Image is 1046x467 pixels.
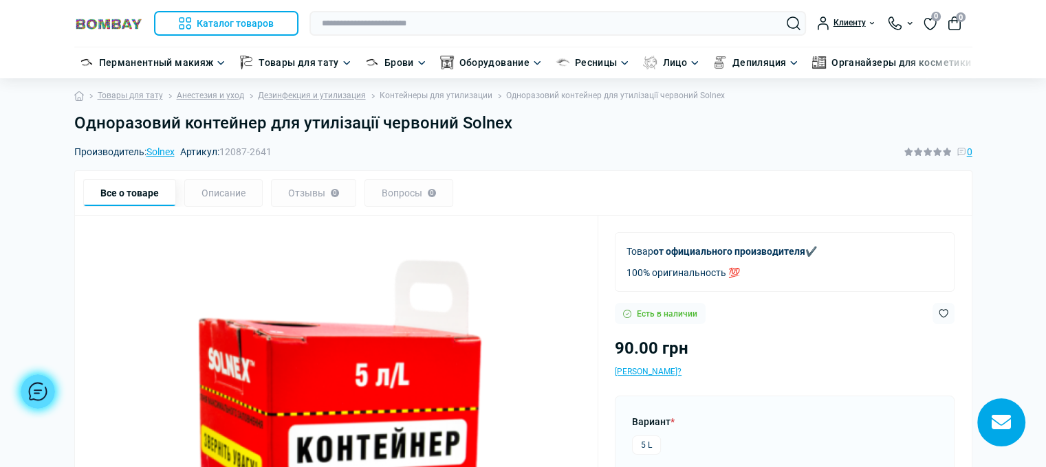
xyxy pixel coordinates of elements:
a: Дезинфекция и утилизация [258,89,366,102]
a: Анестезия и уход [177,89,244,102]
label: Вариант [632,414,675,429]
span: 90.00 грн [615,339,688,358]
img: Оборудование [440,56,454,69]
div: Отзывы [271,179,356,207]
span: Артикул: [180,147,272,157]
a: 0 [924,16,937,31]
span: 0 [931,12,941,21]
span: 12087-2641 [219,146,272,157]
span: [PERSON_NAME]? [615,367,682,376]
a: Перманентный макияж [99,55,214,70]
nav: breadcrumb [74,78,972,113]
a: Товары для тату [259,55,338,70]
div: Есть в наличии [615,303,706,324]
span: Производитель: [74,147,175,157]
img: Лицо [643,56,657,69]
a: Ресницы [575,55,618,70]
img: Перманентный макияж [80,56,94,69]
span: 0 [956,12,966,22]
a: Депиляция [732,55,786,70]
li: Одноразовий контейнер для утилізації червоний Solnex [492,89,725,102]
button: 0 [948,16,961,30]
img: Депиляция [713,56,727,69]
div: Описание [184,179,263,207]
div: Все о товаре [83,179,176,207]
a: Контейнеры для утилизации [380,89,492,102]
span: 0 [967,144,972,159]
a: Оборудование [459,55,530,70]
button: Каталог товаров [154,11,299,36]
a: Лицо [662,55,686,70]
b: от официального производителя [653,246,805,257]
div: Вопросы [364,179,453,207]
p: 100% оригинальность 💯 [626,265,817,280]
button: Wishlist button [933,303,955,324]
h1: Одноразовий контейнер для утилізації червоний Solnex [74,113,972,133]
a: Брови [384,55,414,70]
img: BOMBAY [74,17,143,30]
img: Ресницы [556,56,569,69]
p: Товар ✔️ [626,244,817,259]
img: Товары для тату [239,56,253,69]
a: Органайзеры для косметики [831,55,971,70]
button: Search [787,16,800,30]
label: 5 L [632,435,661,455]
img: Брови [365,56,379,69]
a: Solnex [146,146,175,157]
a: Товары для тату [98,89,163,102]
img: Органайзеры для косметики [812,56,826,69]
